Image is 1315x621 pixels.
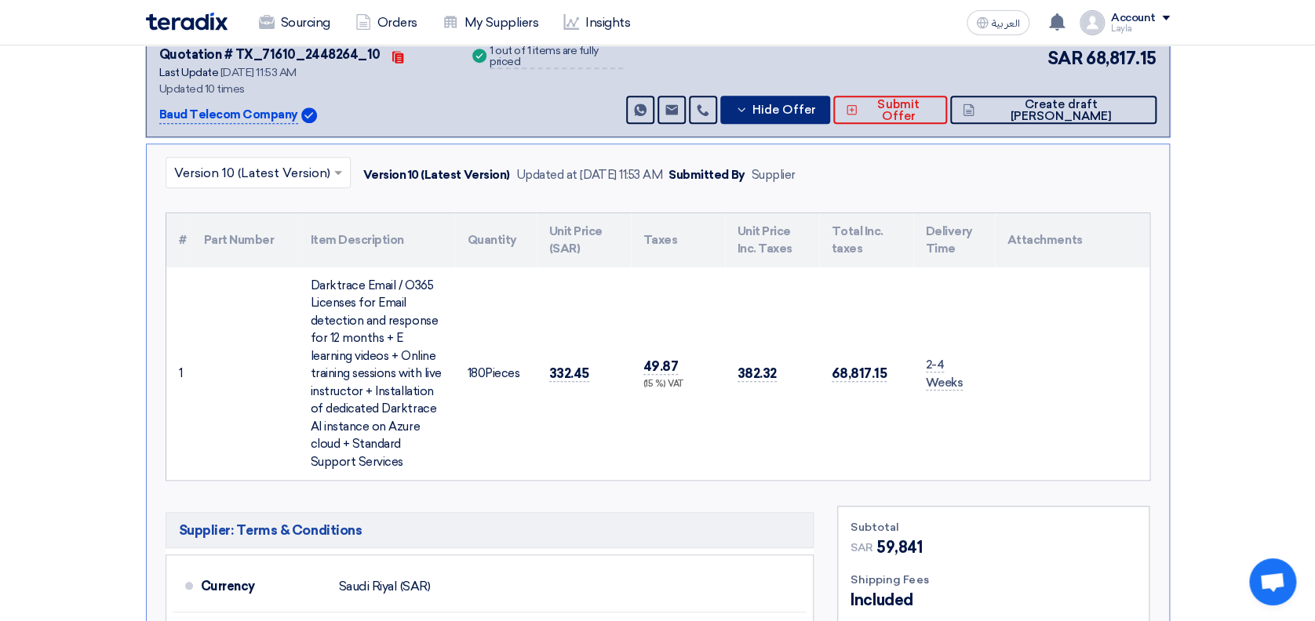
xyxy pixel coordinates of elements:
th: Unit Price Inc. Taxes [725,213,819,267]
div: 1 out of 1 items are fully priced [490,45,623,69]
div: Shipping Fees [851,572,1136,588]
span: 59,841 [876,536,922,559]
span: 382.32 [738,365,777,382]
span: SAR [851,539,873,556]
p: Baud Telecom Company [159,106,298,125]
a: My Suppliers [430,5,551,40]
img: profile_test.png [1080,10,1105,35]
button: العربية [967,10,1029,35]
span: [DATE] 11:53 AM [220,66,297,79]
div: Open chat [1249,558,1296,605]
th: Part Number [191,213,298,267]
div: Version 10 (Latest Version) [363,166,510,184]
th: Total Inc. taxes [819,213,913,267]
div: Darktrace Email / O365 Licenses for Email detection and response for 12 months + E learning video... [311,277,443,471]
td: Pieces [455,267,537,481]
th: Taxes [631,213,725,267]
div: Updated at [DATE] 11:53 AM [516,166,663,184]
h5: Supplier: Terms & Conditions [166,512,814,548]
div: Supplier [751,166,795,184]
a: Orders [343,5,430,40]
div: Currency [201,568,326,605]
img: Teradix logo [146,13,228,31]
button: Create draft [PERSON_NAME] [950,96,1156,124]
div: Updated 10 times [159,81,450,97]
span: Last Update [159,66,219,79]
a: Insights [551,5,643,40]
span: 180 [468,366,486,380]
span: Create draft [PERSON_NAME] [978,99,1143,122]
th: # [166,213,191,267]
div: Saudi Riyal (SAR) [339,572,431,601]
button: Hide Offer [720,96,830,124]
span: Included [851,588,912,612]
span: 68,817.15 [832,365,887,382]
div: Layla [1111,24,1170,33]
span: العربية [992,18,1020,29]
span: 49.87 [643,358,679,375]
th: Quantity [455,213,537,267]
span: 332.45 [549,365,589,382]
img: Verified Account [301,107,317,123]
span: Submit Offer [861,99,934,122]
div: Quotation # TX_71610_2448264_10 [159,45,381,64]
span: Hide Offer [752,104,815,116]
th: Unit Price (SAR) [537,213,631,267]
th: Delivery Time [913,213,995,267]
div: Account [1111,12,1156,25]
span: 68,817.15 [1086,45,1157,71]
th: Item Description [298,213,455,267]
div: (15 %) VAT [643,378,712,391]
span: 2-4 Weeks [926,358,963,390]
button: Submit Offer [833,96,947,124]
td: 1 [166,267,191,481]
th: Attachments [995,213,1149,267]
span: SAR [1047,45,1083,71]
a: Sourcing [246,5,343,40]
div: Submitted By [668,166,745,184]
div: Subtotal [851,519,1136,536]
